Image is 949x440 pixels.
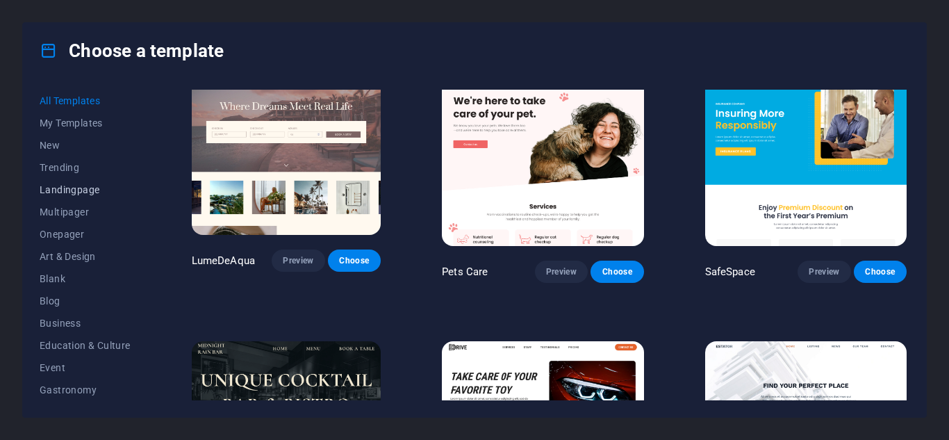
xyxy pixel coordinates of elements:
[809,266,839,277] span: Preview
[40,357,131,379] button: Event
[40,245,131,268] button: Art & Design
[40,340,131,351] span: Education & Culture
[40,318,131,329] span: Business
[705,265,755,279] p: SafeSpace
[40,117,131,129] span: My Templates
[192,254,255,268] p: LumeDeAqua
[40,206,131,218] span: Multipager
[40,273,131,284] span: Blank
[40,134,131,156] button: New
[40,156,131,179] button: Trending
[865,266,896,277] span: Choose
[328,250,381,272] button: Choose
[40,223,131,245] button: Onepager
[40,90,131,112] button: All Templates
[192,60,381,234] img: LumeDeAqua
[546,266,577,277] span: Preview
[40,40,224,62] h4: Choose a template
[40,295,131,307] span: Blog
[40,334,131,357] button: Education & Culture
[442,60,643,246] img: Pets Care
[535,261,588,283] button: Preview
[283,255,313,266] span: Preview
[40,229,131,240] span: Onepager
[40,268,131,290] button: Blank
[854,261,907,283] button: Choose
[339,255,370,266] span: Choose
[40,201,131,223] button: Multipager
[40,112,131,134] button: My Templates
[705,60,907,246] img: SafeSpace
[272,250,324,272] button: Preview
[40,162,131,173] span: Trending
[591,261,643,283] button: Choose
[40,179,131,201] button: Landingpage
[40,379,131,401] button: Gastronomy
[40,362,131,373] span: Event
[798,261,850,283] button: Preview
[40,312,131,334] button: Business
[40,251,131,262] span: Art & Design
[40,140,131,151] span: New
[40,384,131,396] span: Gastronomy
[40,95,131,106] span: All Templates
[40,290,131,312] button: Blog
[442,265,488,279] p: Pets Care
[40,184,131,195] span: Landingpage
[602,266,632,277] span: Choose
